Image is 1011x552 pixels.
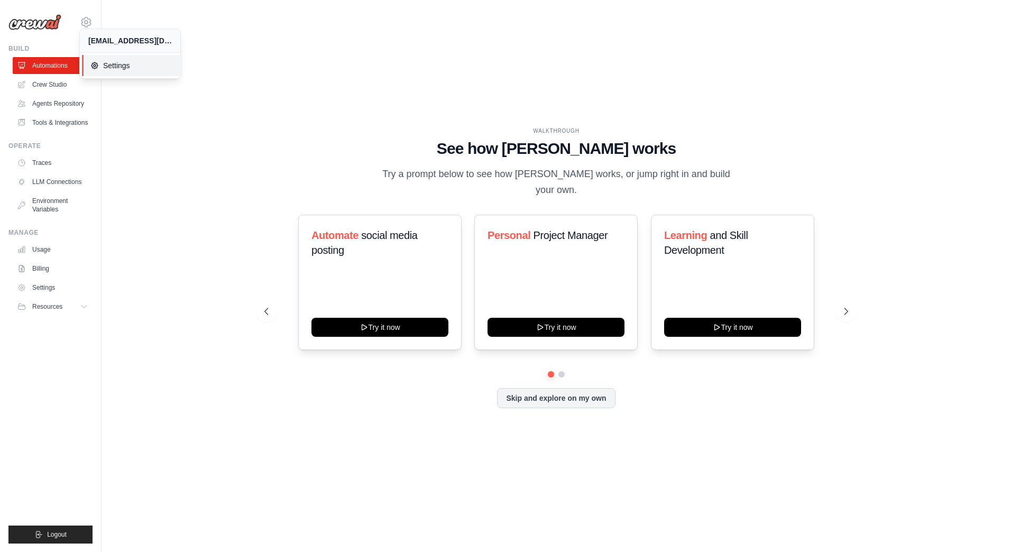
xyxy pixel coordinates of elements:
p: Try a prompt below to see how [PERSON_NAME] works, or jump right in and build your own. [379,167,734,198]
a: Environment Variables [13,192,93,218]
a: Billing [13,260,93,277]
button: Skip and explore on my own [497,388,615,408]
span: Learning [664,229,707,241]
div: Manage [8,228,93,237]
a: Usage [13,241,93,258]
button: Try it now [488,318,624,337]
span: and Skill Development [664,229,748,256]
span: Resources [32,302,62,311]
a: Tools & Integrations [13,114,93,131]
a: Settings [13,279,93,296]
div: [EMAIL_ADDRESS][DOMAIN_NAME] [88,35,172,46]
a: Agents Repository [13,95,93,112]
h1: See how [PERSON_NAME] works [264,139,848,158]
a: Crew Studio [13,76,93,93]
button: Try it now [664,318,801,337]
div: Build [8,44,93,53]
span: Automate [311,229,359,241]
span: Project Manager [534,229,608,241]
iframe: Chat Widget [958,501,1011,552]
a: Settings [82,55,182,76]
span: Settings [90,60,174,71]
div: WALKTHROUGH [264,127,848,135]
div: Chat-Widget [958,501,1011,552]
span: Logout [47,530,67,539]
span: social media posting [311,229,418,256]
a: Automations [13,57,93,74]
button: Resources [13,298,93,315]
button: Try it now [311,318,448,337]
a: Traces [13,154,93,171]
span: Personal [488,229,530,241]
a: LLM Connections [13,173,93,190]
div: Operate [8,142,93,150]
button: Logout [8,526,93,544]
img: Logo [8,14,61,30]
